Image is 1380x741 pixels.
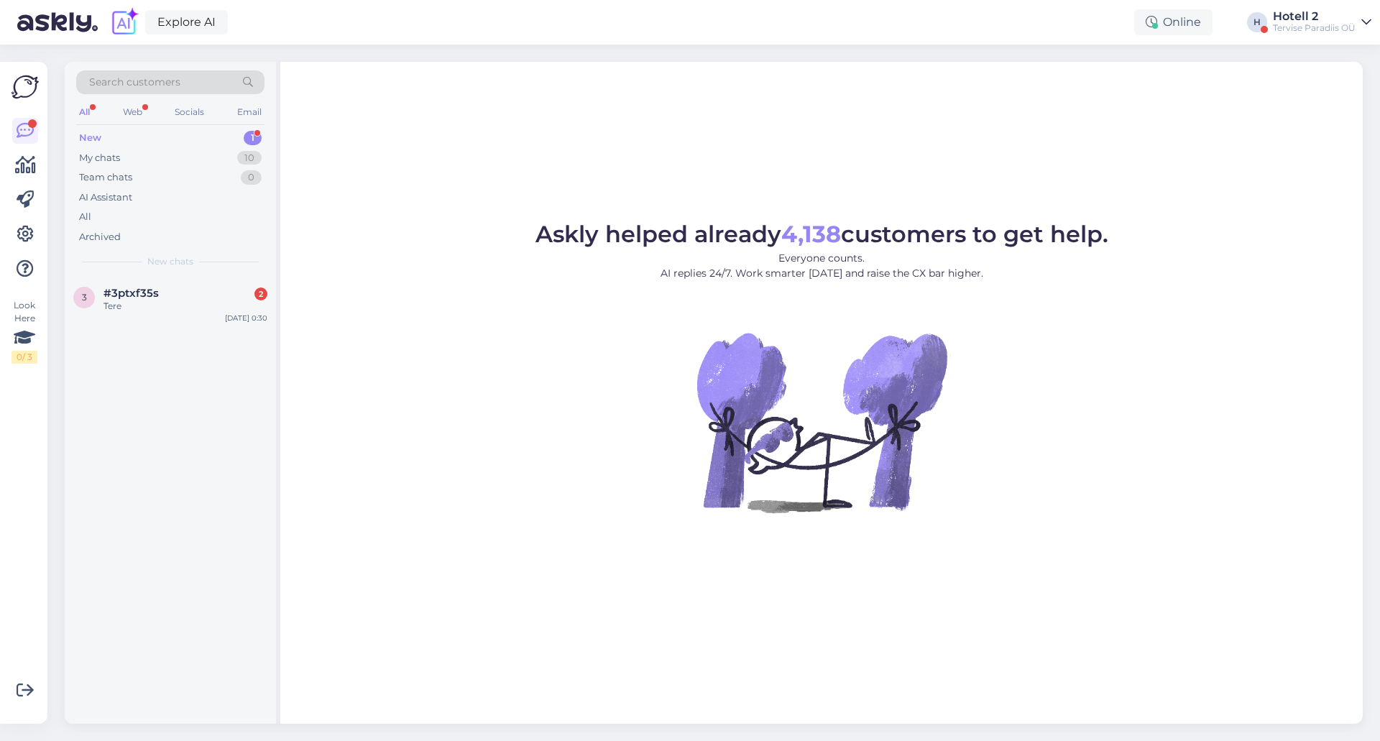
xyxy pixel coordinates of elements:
[535,220,1108,248] span: Askly helped already customers to get help.
[79,131,101,145] div: New
[79,170,132,185] div: Team chats
[1134,9,1213,35] div: Online
[89,75,180,90] span: Search customers
[172,103,207,121] div: Socials
[82,292,87,303] span: 3
[79,210,91,224] div: All
[103,287,159,300] span: #3ptxf35s
[1273,11,1371,34] a: Hotell 2Tervise Paradiis OÜ
[237,151,262,165] div: 10
[1273,22,1356,34] div: Tervise Paradiis OÜ
[147,255,193,268] span: New chats
[781,220,841,248] b: 4,138
[535,251,1108,281] p: Everyone counts. AI replies 24/7. Work smarter [DATE] and raise the CX bar higher.
[79,230,121,244] div: Archived
[109,7,139,37] img: explore-ai
[79,190,132,205] div: AI Assistant
[254,287,267,300] div: 2
[225,313,267,323] div: [DATE] 0:30
[120,103,145,121] div: Web
[11,299,37,364] div: Look Here
[103,300,267,313] div: Tere
[76,103,93,121] div: All
[11,73,39,101] img: Askly Logo
[1273,11,1356,22] div: Hotell 2
[241,170,262,185] div: 0
[79,151,120,165] div: My chats
[234,103,264,121] div: Email
[11,351,37,364] div: 0 / 3
[145,10,228,34] a: Explore AI
[1247,12,1267,32] div: H
[244,131,262,145] div: 1
[692,293,951,551] img: No Chat active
